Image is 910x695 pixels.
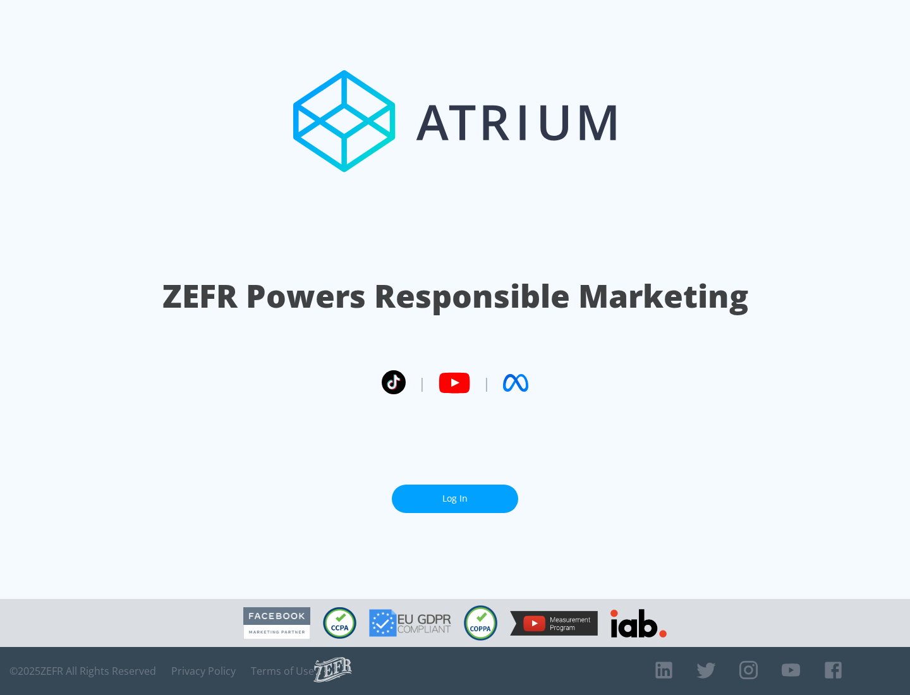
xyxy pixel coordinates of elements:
a: Log In [392,485,518,513]
img: GDPR Compliant [369,609,451,637]
a: Terms of Use [251,665,314,677]
span: | [483,373,490,392]
img: YouTube Measurement Program [510,611,598,636]
img: Facebook Marketing Partner [243,607,310,639]
span: | [418,373,426,392]
span: © 2025 ZEFR All Rights Reserved [9,665,156,677]
img: COPPA Compliant [464,605,497,641]
img: IAB [610,609,667,638]
a: Privacy Policy [171,665,236,677]
h1: ZEFR Powers Responsible Marketing [162,274,748,318]
img: CCPA Compliant [323,607,356,639]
